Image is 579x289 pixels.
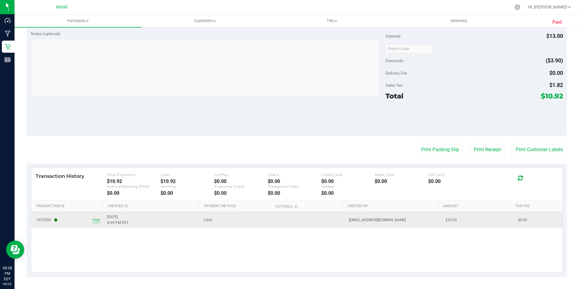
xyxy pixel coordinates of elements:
[546,57,563,64] span: ($3.90)
[445,217,457,223] span: $10.92
[385,92,403,100] span: Total
[214,178,268,184] div: $0.00
[549,70,563,76] span: $0.00
[514,4,521,10] div: Manage settings
[443,204,508,209] a: Amount
[269,15,395,27] a: Tills
[276,217,277,223] span: -
[160,178,214,184] div: $10.92
[515,204,556,209] a: Txn Fee
[5,18,11,24] inline-svg: Dashboard
[385,44,432,53] input: Promo Code
[92,217,100,223] span: Void
[549,82,563,88] span: $1.82
[5,44,11,50] inline-svg: Retail
[541,92,563,100] span: $10.92
[385,83,402,88] span: Sales Tax
[107,178,160,184] div: $10.92
[417,144,463,155] button: Print Packing Slip
[204,204,269,209] a: Payment Method
[268,184,321,189] div: Transaction Fees
[3,282,12,286] p: 09/22
[108,204,197,209] a: Created At
[107,190,160,196] div: $0.00
[428,172,482,177] div: Gift Card
[375,178,428,184] div: $0.00
[36,217,57,223] span: 1475350
[214,184,268,189] div: Customer Credit
[142,18,268,24] span: Customers
[268,178,321,184] div: $0.00
[270,201,342,212] th: External ID
[15,18,141,24] span: Purchases
[546,33,563,39] span: $13.00
[269,18,395,24] span: Tills
[321,190,375,196] div: $0.00
[395,15,522,27] a: Deliveries
[321,178,375,184] div: $0.00
[56,5,68,10] span: Retail
[518,217,527,223] span: $0.00
[347,204,436,209] a: Created By
[107,184,160,189] div: Point of Banking (POB)
[385,55,403,66] span: Discounts
[552,19,562,26] span: Paid
[385,71,407,75] span: Delivery Fee
[107,172,160,177] div: Total Payments
[6,241,24,259] iframe: Resource center
[321,184,375,189] div: Voided
[160,190,214,196] div: $0.00
[141,15,268,27] a: Customers
[268,172,321,177] div: Check
[160,172,214,177] div: Cash
[214,190,268,196] div: $0.00
[385,34,400,38] span: Subtotal
[321,172,375,177] div: Credit Card
[268,190,321,196] div: $0.00
[470,144,505,155] button: Print Receipt
[107,214,128,226] span: [DATE] 8:39 PM EDT
[349,217,406,223] span: [EMAIL_ADDRESS][DOMAIN_NAME]
[512,144,567,155] button: Print Customer Labels
[428,178,482,184] div: $0.00
[375,172,428,177] div: Debit Card
[15,15,141,27] a: Purchases
[5,57,11,63] inline-svg: Reports
[5,31,11,37] inline-svg: Manufacturing
[204,217,212,223] span: Cash
[214,172,268,177] div: CanPay
[442,18,475,24] span: Deliveries
[31,31,60,36] span: Notes (optional)
[160,184,214,189] div: AeroPay
[528,5,567,9] span: Hi, [PERSON_NAME]!
[36,204,101,209] a: Transaction ID
[3,265,12,282] p: 08:58 PM EDT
